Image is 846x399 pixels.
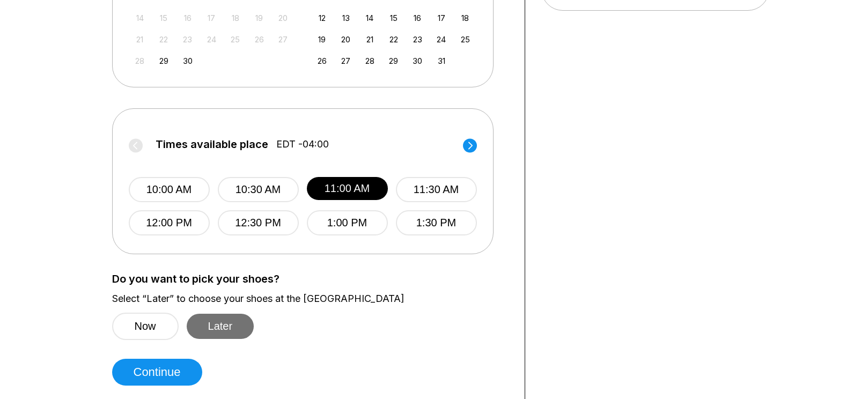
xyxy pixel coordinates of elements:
[276,32,290,47] div: Not available Saturday, September 27th, 2025
[129,177,210,202] button: 10:00 AM
[252,32,267,47] div: Not available Friday, September 26th, 2025
[339,32,353,47] div: Choose Monday, October 20th, 2025
[434,32,448,47] div: Choose Friday, October 24th, 2025
[112,293,509,305] label: Select “Later” to choose your shoes at the [GEOGRAPHIC_DATA]
[386,54,401,68] div: Choose Wednesday, October 29th, 2025
[363,32,377,47] div: Choose Tuesday, October 21st, 2025
[133,11,147,25] div: Not available Sunday, September 14th, 2025
[157,32,171,47] div: Not available Monday, September 22nd, 2025
[315,54,329,68] div: Choose Sunday, October 26th, 2025
[410,54,425,68] div: Choose Thursday, October 30th, 2025
[133,32,147,47] div: Not available Sunday, September 21st, 2025
[156,138,268,150] span: Times available place
[386,32,401,47] div: Choose Wednesday, October 22nd, 2025
[276,11,290,25] div: Not available Saturday, September 20th, 2025
[218,210,299,235] button: 12:30 PM
[157,54,171,68] div: Choose Monday, September 29th, 2025
[363,54,377,68] div: Choose Tuesday, October 28th, 2025
[112,313,179,340] button: Now
[458,11,473,25] div: Choose Saturday, October 18th, 2025
[307,177,388,200] button: 11:00 AM
[363,11,377,25] div: Choose Tuesday, October 14th, 2025
[252,11,267,25] div: Not available Friday, September 19th, 2025
[315,11,329,25] div: Choose Sunday, October 12th, 2025
[228,11,242,25] div: Not available Thursday, September 18th, 2025
[339,54,353,68] div: Choose Monday, October 27th, 2025
[133,54,147,68] div: Not available Sunday, September 28th, 2025
[187,314,254,339] button: Later
[410,32,425,47] div: Choose Thursday, October 23rd, 2025
[315,32,329,47] div: Choose Sunday, October 19th, 2025
[112,359,202,386] button: Continue
[180,11,195,25] div: Not available Tuesday, September 16th, 2025
[307,210,388,235] button: 1:00 PM
[204,11,219,25] div: Not available Wednesday, September 17th, 2025
[180,32,195,47] div: Not available Tuesday, September 23rd, 2025
[180,54,195,68] div: Choose Tuesday, September 30th, 2025
[228,32,242,47] div: Not available Thursday, September 25th, 2025
[434,11,448,25] div: Choose Friday, October 17th, 2025
[276,138,329,150] span: EDT -04:00
[434,54,448,68] div: Choose Friday, October 31st, 2025
[396,177,477,202] button: 11:30 AM
[218,177,299,202] button: 10:30 AM
[339,11,353,25] div: Choose Monday, October 13th, 2025
[112,273,509,285] label: Do you want to pick your shoes?
[129,210,210,235] button: 12:00 PM
[157,11,171,25] div: Not available Monday, September 15th, 2025
[410,11,425,25] div: Choose Thursday, October 16th, 2025
[386,11,401,25] div: Choose Wednesday, October 15th, 2025
[204,32,219,47] div: Not available Wednesday, September 24th, 2025
[458,32,473,47] div: Choose Saturday, October 25th, 2025
[396,210,477,235] button: 1:30 PM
